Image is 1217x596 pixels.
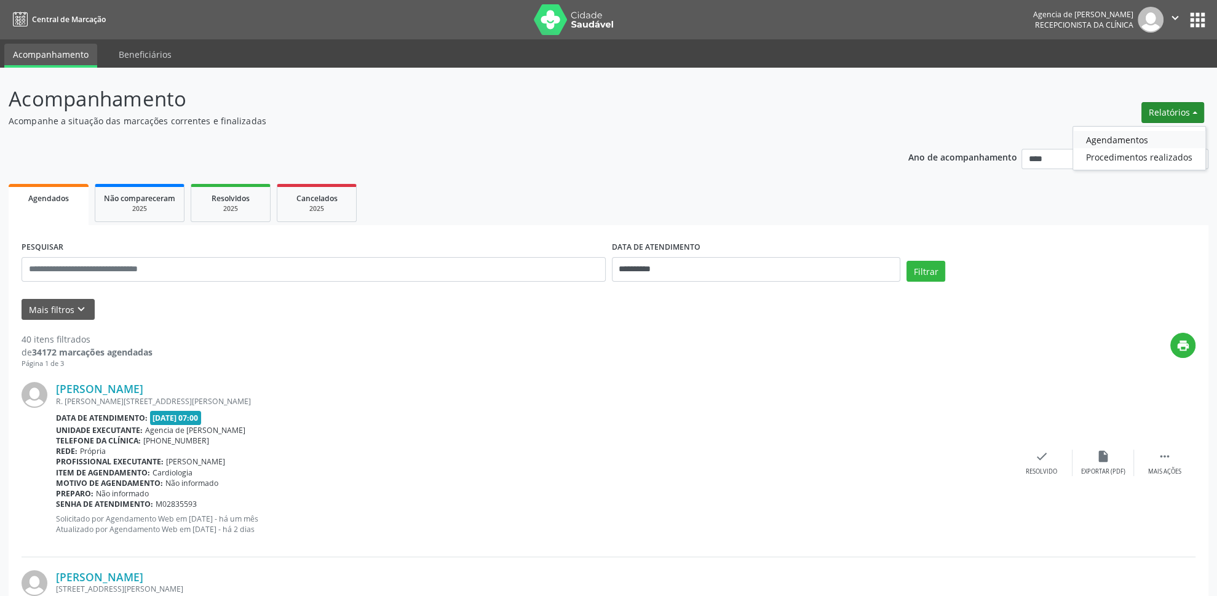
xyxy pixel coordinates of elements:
[296,193,338,204] span: Cancelados
[104,204,175,213] div: 2025
[1170,333,1195,358] button: print
[908,149,1017,164] p: Ano de acompanhamento
[56,435,141,446] b: Telefone da clínica:
[56,413,148,423] b: Data de atendimento:
[56,446,77,456] b: Rede:
[56,467,150,478] b: Item de agendamento:
[906,261,945,282] button: Filtrar
[1148,467,1181,476] div: Mais ações
[22,359,153,369] div: Página 1 de 3
[1073,148,1205,165] a: Procedimentos realizados
[22,299,95,320] button: Mais filtroskeyboard_arrow_down
[56,425,143,435] b: Unidade executante:
[286,204,347,213] div: 2025
[110,44,180,65] a: Beneficiários
[1168,11,1182,25] i: 
[28,193,69,204] span: Agendados
[22,238,63,257] label: PESQUISAR
[1081,467,1125,476] div: Exportar (PDF)
[1035,20,1133,30] span: Recepcionista da clínica
[9,9,106,30] a: Central de Marcação
[80,446,106,456] span: Própria
[1163,7,1187,33] button: 
[56,584,1011,594] div: [STREET_ADDRESS][PERSON_NAME]
[9,114,849,127] p: Acompanhe a situação das marcações correntes e finalizadas
[96,488,149,499] span: Não informado
[32,14,106,25] span: Central de Marcação
[143,435,209,446] span: [PHONE_NUMBER]
[56,396,1011,407] div: R. [PERSON_NAME][STREET_ADDRESS][PERSON_NAME]
[22,570,47,596] img: img
[165,478,218,488] span: Não informado
[1158,450,1171,463] i: 
[22,382,47,408] img: img
[612,238,700,257] label: DATA DE ATENDIMENTO
[1096,450,1110,463] i: insert_drive_file
[9,84,849,114] p: Acompanhamento
[156,499,197,509] span: M02835593
[1176,339,1190,352] i: print
[56,456,164,467] b: Profissional executante:
[22,346,153,359] div: de
[1187,9,1208,31] button: apps
[200,204,261,213] div: 2025
[1138,7,1163,33] img: img
[1026,467,1057,476] div: Resolvido
[56,570,143,584] a: [PERSON_NAME]
[74,303,88,316] i: keyboard_arrow_down
[56,488,93,499] b: Preparo:
[56,514,1011,534] p: Solicitado por Agendamento Web em [DATE] - há um mês Atualizado por Agendamento Web em [DATE] - h...
[22,333,153,346] div: 40 itens filtrados
[1035,450,1049,463] i: check
[56,382,143,395] a: [PERSON_NAME]
[150,411,202,425] span: [DATE] 07:00
[1073,131,1205,148] a: Agendamentos
[56,499,153,509] b: Senha de atendimento:
[4,44,97,68] a: Acompanhamento
[32,346,153,358] strong: 34172 marcações agendadas
[166,456,225,467] span: [PERSON_NAME]
[1033,9,1133,20] div: Agencia de [PERSON_NAME]
[145,425,245,435] span: Agencia de [PERSON_NAME]
[1141,102,1204,123] button: Relatórios
[104,193,175,204] span: Não compareceram
[56,478,163,488] b: Motivo de agendamento:
[1072,126,1206,170] ul: Relatórios
[153,467,192,478] span: Cardiologia
[212,193,250,204] span: Resolvidos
